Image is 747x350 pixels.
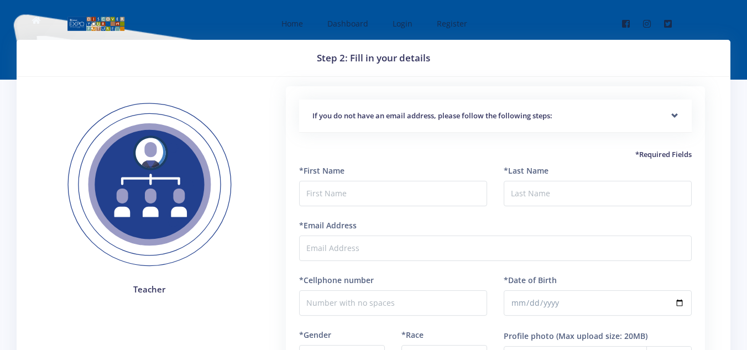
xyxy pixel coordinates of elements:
a: Register [426,9,476,38]
span: Dashboard [327,18,368,29]
label: *Gender [299,329,331,341]
input: Email Address [299,236,692,261]
h3: Step 2: Fill in your details [30,51,717,65]
img: Teacher [51,86,248,284]
a: Login [382,9,421,38]
h5: *Required Fields [299,149,692,160]
span: Register [437,18,467,29]
label: *First Name [299,165,344,176]
span: Login [393,18,412,29]
input: First Name [299,181,487,206]
label: *Last Name [504,165,549,176]
img: logo01.png [67,15,125,32]
a: Home [270,9,312,38]
a: Dashboard [316,9,377,38]
label: *Email Address [299,220,357,231]
label: *Date of Birth [504,274,557,286]
label: *Race [401,329,424,341]
h4: Teacher [51,283,248,296]
label: (Max upload size: 20MB) [556,330,647,342]
input: Number with no spaces [299,290,487,316]
h5: If you do not have an email address, please follow the following steps: [312,111,678,122]
label: *Cellphone number [299,274,374,286]
label: Profile photo [504,330,554,342]
input: Last Name [504,181,692,206]
span: Home [281,18,303,29]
